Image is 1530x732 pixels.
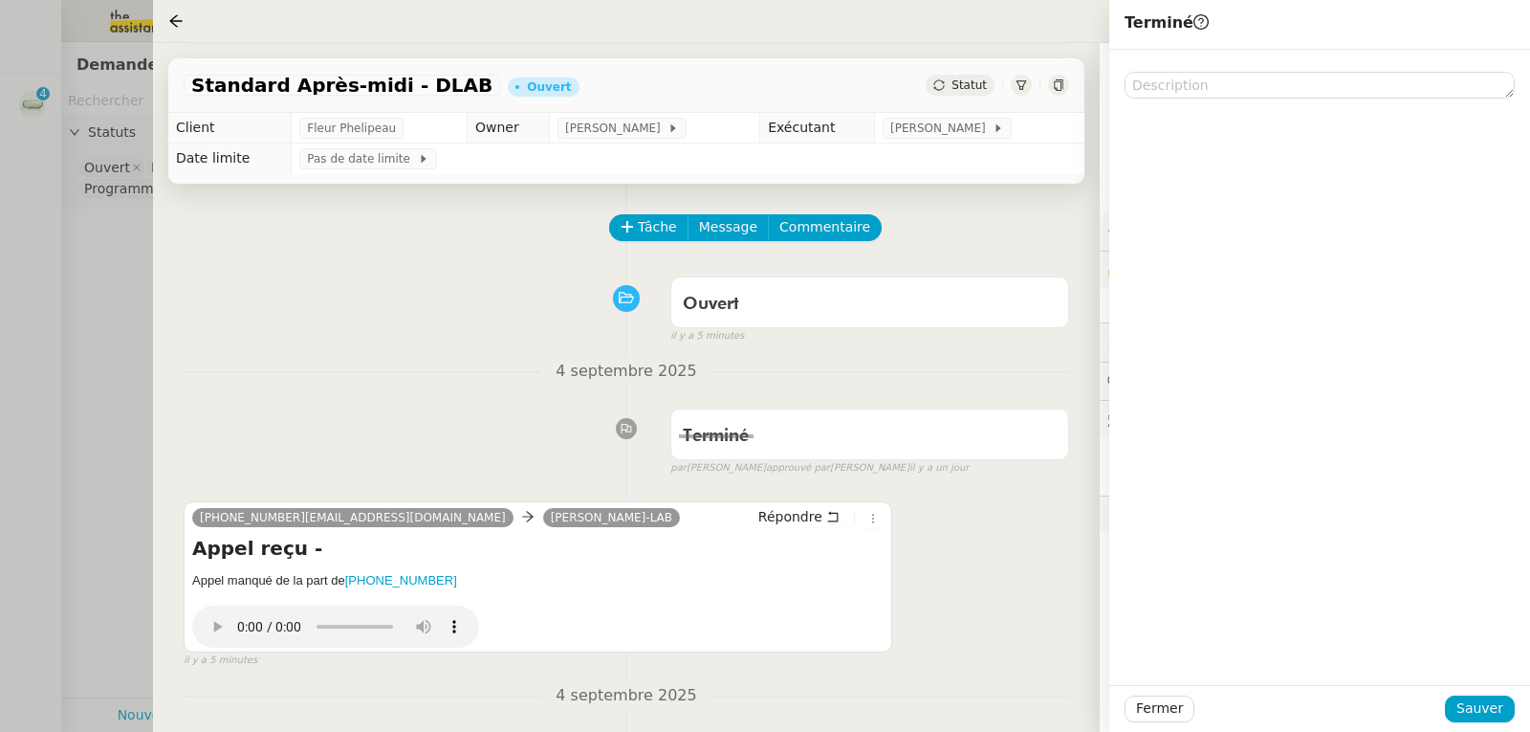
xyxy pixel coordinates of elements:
div: Ouvert [527,81,571,93]
div: ⚙️Procédures [1100,212,1530,250]
span: il y a 5 minutes [184,653,257,669]
h5: Appel manqué de la part de [192,571,884,590]
span: 4 septembre 2025 [540,683,711,709]
div: 💬Commentaires [1100,363,1530,400]
td: Exécutant [760,113,875,144]
span: 🔐 [1107,259,1232,281]
div: 🕵️Autres demandes en cours 3 [1100,401,1530,438]
span: [PERSON_NAME] [890,119,993,138]
span: [PERSON_NAME] [565,119,667,138]
span: Message [699,216,757,238]
span: 🕵️ [1107,411,1346,427]
span: 💬 [1107,373,1230,388]
small: [PERSON_NAME] [PERSON_NAME] [670,460,969,477]
span: Répondre [758,507,822,526]
span: il y a 5 minutes [670,328,744,344]
span: par [670,460,687,477]
a: [PHONE_NUMBER] [345,573,457,588]
span: Sauver [1456,698,1503,720]
span: Pas de date limite [307,149,417,168]
div: 🧴Autres [1100,497,1530,534]
span: il y a un jour [909,460,969,477]
span: Commentaire [779,216,870,238]
a: [PERSON_NAME]-LAB [543,509,680,526]
span: 🧴 [1107,507,1167,522]
td: Owner [468,113,550,144]
span: [PHONE_NUMBER][EMAIL_ADDRESS][DOMAIN_NAME] [200,511,506,524]
span: Fleur Phelipeau [307,119,396,138]
audio: Your browser does not support the audio element. [192,596,479,648]
button: Commentaire [768,214,882,241]
span: Tâche [638,216,677,238]
span: Standard Après-midi - DLAB [191,76,492,95]
span: ⚙️ [1107,220,1207,242]
button: Fermer [1125,696,1194,722]
span: Terminé [683,428,749,445]
span: Statut [951,78,987,92]
span: approuvé par [766,460,830,477]
span: 4 septembre 2025 [540,359,711,385]
span: Fermer [1136,698,1183,720]
span: Terminé [1125,13,1209,32]
span: Ouvert [683,296,739,313]
button: Sauver [1445,696,1515,722]
h4: Appel reçu - [192,535,884,562]
span: ⏲️ [1107,334,1254,349]
div: ⏲️Tâches 264:30 [1100,323,1530,361]
button: Répondre [752,506,846,527]
button: Tâche [609,214,688,241]
button: Message [688,214,769,241]
div: 🔐Données client [1100,252,1530,289]
td: Client [168,113,292,144]
td: Date limite [168,144,292,174]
